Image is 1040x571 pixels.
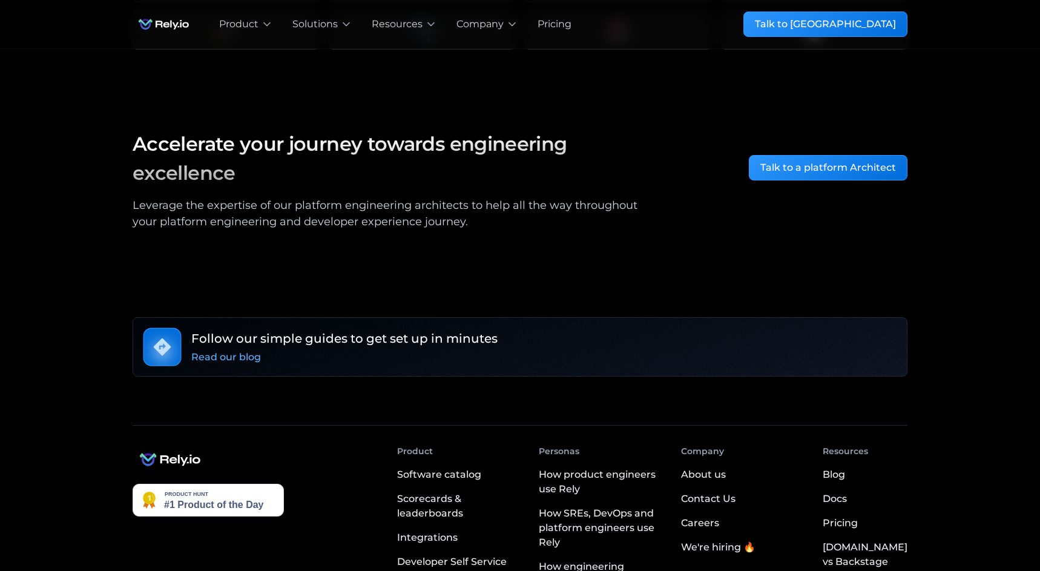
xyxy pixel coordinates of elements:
div: Personas [539,445,579,458]
div: Blog [823,467,845,482]
h3: Accelerate your journey towards engineering excellence [133,130,652,188]
div: Contact Us [681,492,736,506]
a: Software catalog [397,463,519,487]
div: Read our blog [191,350,261,365]
div: Company [681,445,724,458]
a: Follow our simple guides to get set up in minutesRead our blog [133,317,907,377]
div: Product [219,17,258,31]
div: Product [397,445,433,458]
a: Talk to a platform Architect [749,155,907,180]
a: Scorecards & leaderboards [397,487,519,526]
div: Resources [372,17,423,31]
div: [DOMAIN_NAME] vs Backstage [823,540,907,569]
img: Rely.io logo [133,12,195,36]
div: Talk to a platform Architect [760,160,896,175]
div: Developer Self Service [397,555,507,569]
div: Solutions [292,17,338,31]
div: Docs [823,492,847,506]
iframe: Chatbot [960,491,1023,554]
div: Resources [823,445,868,458]
div: Software catalog [397,467,481,482]
a: home [133,12,195,36]
a: About us [681,463,726,487]
a: Contact Us [681,487,736,511]
a: Pricing [538,17,571,31]
div: How product engineers use Rely [539,467,661,497]
div: Leverage the expertise of our platform engineering architects to help all the way throughout your... [133,197,652,230]
div: Company [456,17,504,31]
h6: Follow our simple guides to get set up in minutes [191,329,498,348]
a: Careers [681,511,719,535]
div: Integrations [397,530,458,545]
img: Rely.io - The developer portal with an AI assistant you can speak with | Product Hunt [133,484,284,517]
a: Talk to [GEOGRAPHIC_DATA] [743,12,907,37]
a: Integrations [397,526,519,550]
a: Blog [823,463,845,487]
a: How product engineers use Rely [539,463,661,501]
a: How SREs, DevOps and platform engineers use Rely [539,501,661,555]
a: Docs [823,487,847,511]
div: We're hiring 🔥 [681,540,755,555]
div: Talk to [GEOGRAPHIC_DATA] [755,17,896,31]
div: About us [681,467,726,482]
a: Pricing [823,511,858,535]
div: Pricing [823,516,858,530]
div: How SREs, DevOps and platform engineers use Rely [539,506,661,550]
div: Scorecards & leaderboards [397,492,519,521]
div: Careers [681,516,719,530]
a: We're hiring 🔥 [681,535,755,559]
